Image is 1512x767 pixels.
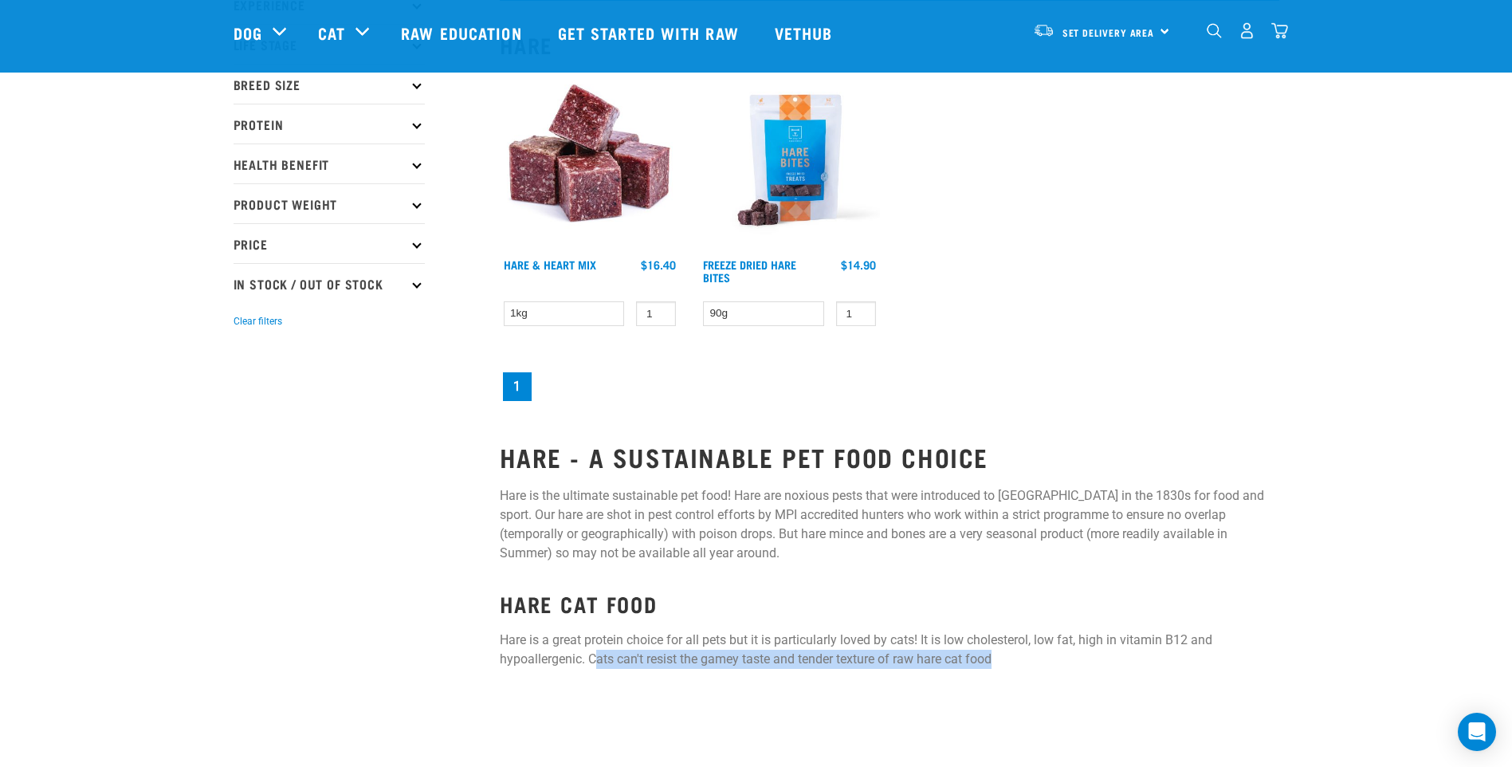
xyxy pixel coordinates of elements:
p: Protein [234,104,425,144]
p: Product Weight [234,183,425,223]
img: user.png [1239,22,1255,39]
div: $16.40 [641,258,676,271]
a: Get started with Raw [542,1,759,65]
div: Open Intercom Messenger [1458,713,1496,751]
a: Cat [318,21,345,45]
a: Page 1 [503,372,532,401]
nav: pagination [500,369,1279,404]
a: Freeze Dried Hare Bites [703,262,796,280]
a: Dog [234,21,262,45]
p: Price [234,223,425,263]
div: $14.90 [841,258,876,271]
p: In Stock / Out Of Stock [234,263,425,303]
img: home-icon@2x.png [1271,22,1288,39]
img: van-moving.png [1033,23,1054,37]
strong: HARE - A SUSTAINABLE PET FOOD CHOICE [500,450,989,463]
img: Pile Of Cubed Hare Heart For Pets [500,70,681,251]
input: 1 [636,301,676,326]
p: Breed Size [234,64,425,104]
button: Clear filters [234,314,282,328]
a: Raw Education [385,1,541,65]
span: Set Delivery Area [1062,29,1155,35]
p: Health Benefit [234,144,425,183]
img: home-icon-1@2x.png [1207,23,1222,38]
p: Hare is the ultimate sustainable pet food! Hare are noxious pests that were introduced to [GEOGRA... [500,486,1279,563]
p: Hare is a great protein choice for all pets but it is particularly loved by cats! It is low chole... [500,631,1279,669]
img: Raw Essentials Freeze Dried Hare Bites [699,70,880,251]
strong: HARE CAT FOOD [500,597,658,609]
a: Vethub [759,1,853,65]
a: Hare & Heart Mix [504,262,596,267]
input: 1 [836,301,876,326]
